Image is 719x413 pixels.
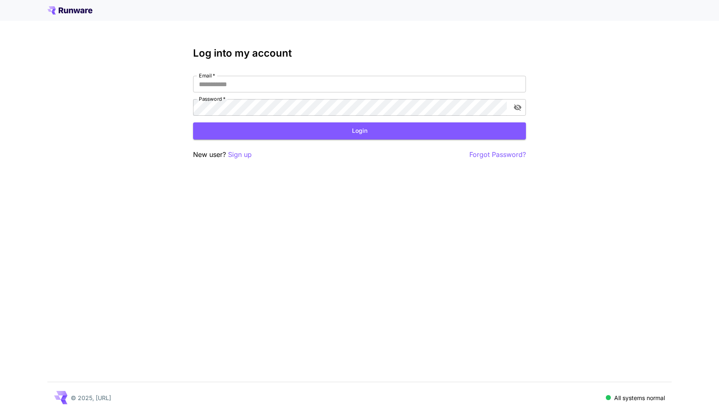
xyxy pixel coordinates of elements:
[71,393,111,402] p: © 2025, [URL]
[614,393,665,402] p: All systems normal
[193,122,526,139] button: Login
[199,95,226,102] label: Password
[193,47,526,59] h3: Log into my account
[510,100,525,115] button: toggle password visibility
[469,149,526,160] button: Forgot Password?
[228,149,252,160] button: Sign up
[199,72,215,79] label: Email
[193,149,252,160] p: New user?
